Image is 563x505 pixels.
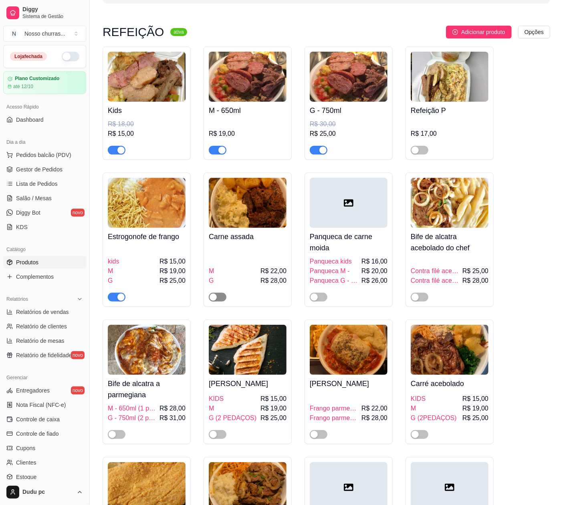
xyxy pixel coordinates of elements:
a: Nota Fiscal (NFC-e) [3,398,86,411]
span: R$ 15,00 [260,394,287,404]
article: Plano Customizado [15,76,59,82]
span: G - 750ml (2 pedaços) [108,413,158,423]
div: Nosso churras ... [24,30,65,38]
span: Adicionar produto [461,28,505,36]
h4: [PERSON_NAME] [209,378,287,389]
img: product-image [411,325,488,375]
span: R$ 15,00 [159,257,186,266]
span: R$ 25,00 [260,413,287,423]
a: Relatório de mesas [3,334,86,347]
span: Entregadores [16,386,50,394]
span: R$ 15,00 [462,394,488,404]
span: Opções [525,28,544,36]
h4: M - 650ml [209,105,287,116]
span: R$ 19,00 [462,404,488,413]
div: Loja fechada [10,52,47,61]
a: Produtos [3,256,86,269]
span: M [108,266,113,276]
img: product-image [108,52,186,102]
span: G (2 PEDAÇOS) [209,413,256,423]
a: Estoque [3,471,86,483]
span: Diggy Bot [16,209,40,217]
div: Dia a dia [3,136,86,149]
span: Panqueca M - [310,266,350,276]
span: R$ 26,00 [361,276,387,286]
span: R$ 20,00 [361,266,387,276]
span: Sistema de Gestão [22,13,83,20]
a: Relatório de fidelidadenovo [3,349,86,362]
span: Lista de Pedidos [16,180,58,188]
h4: Refeição P [411,105,488,116]
span: Contra filé acebolado M [411,266,461,276]
span: M [209,266,214,276]
span: plus-circle [452,29,458,35]
span: KIDS [209,394,224,404]
span: Contra filé acebolado G (dois pedaços de carne) [411,276,461,286]
div: R$ 25,00 [310,129,387,139]
span: Dudu pc [22,489,73,496]
div: R$ 19,00 [209,129,287,139]
h4: Carne assada [209,231,287,242]
span: KIDS [411,394,426,404]
span: R$ 28,00 [159,404,186,413]
h4: Bife de alcatra acebolado do chef [411,231,488,254]
span: R$ 28,00 [462,276,488,286]
span: Frango parmegiana G (2 pedaços) [310,413,360,423]
span: Clientes [16,459,36,467]
img: product-image [108,325,186,375]
a: DiggySistema de Gestão [3,3,86,22]
span: Dashboard [16,116,44,124]
a: Controle de fiado [3,427,86,440]
span: Pedidos balcão (PDV) [16,151,71,159]
a: Plano Customizadoaté 12/10 [3,71,86,94]
span: Controle de caixa [16,415,60,423]
span: Relatórios [6,296,28,302]
span: R$ 25,00 [159,276,186,286]
span: Diggy [22,6,83,13]
span: R$ 28,00 [260,276,287,286]
a: Salão / Mesas [3,192,86,205]
img: product-image [209,325,287,375]
img: product-image [411,178,488,228]
span: Gestor de Pedidos [16,165,63,173]
span: Salão / Mesas [16,194,52,202]
span: M - 650ml (1 pedaço) [108,404,158,413]
span: KDS [16,223,28,231]
button: Select a team [3,26,86,42]
span: G (2PEDAÇOS) [411,413,457,423]
span: R$ 22,00 [260,266,287,276]
a: Cupons [3,442,86,455]
button: Opções [518,26,550,38]
img: product-image [209,178,287,228]
div: R$ 17,00 [411,129,488,139]
div: R$ 15,00 [108,129,186,139]
span: Cupons [16,444,35,452]
span: Relatório de fidelidade [16,351,72,359]
span: Produtos [16,258,38,266]
a: Entregadoresnovo [3,384,86,397]
span: R$ 16,00 [361,257,387,266]
article: até 12/10 [13,83,33,90]
span: Panqueca G - 2 pedaços [310,276,360,286]
span: G [108,276,113,286]
div: Acesso Rápido [3,101,86,113]
span: R$ 25,00 [462,266,488,276]
img: product-image [310,52,387,102]
img: product-image [310,325,387,375]
h4: [PERSON_NAME] [310,378,387,389]
img: product-image [108,178,186,228]
div: R$ 30,00 [310,119,387,129]
h4: Panqueca de carne moida [310,231,387,254]
span: kids [108,257,119,266]
a: Complementos [3,270,86,283]
span: Controle de fiado [16,430,59,438]
span: Estoque [16,473,36,481]
a: Relatório de clientes [3,320,86,333]
span: Frango parmegiana M [310,404,360,413]
a: Relatórios de vendas [3,306,86,318]
span: Nota Fiscal (NFC-e) [16,401,66,409]
sup: ativa [170,28,187,36]
span: Relatório de clientes [16,322,67,330]
h4: Kids [108,105,186,116]
h4: Estrogonofe de frango [108,231,186,242]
